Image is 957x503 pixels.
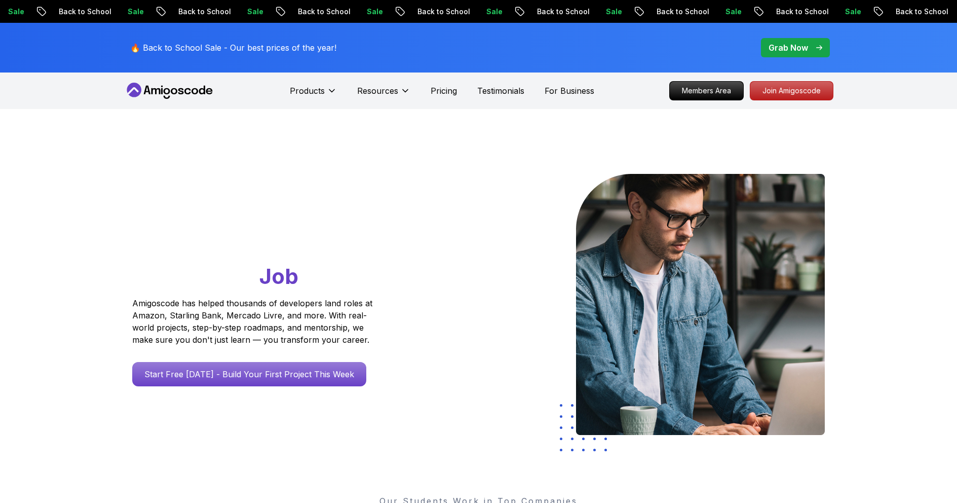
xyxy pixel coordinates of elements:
p: Sale [828,7,861,17]
p: Amigoscode has helped thousands of developers land roles at Amazon, Starling Bank, Mercado Livre,... [132,297,375,346]
a: Testimonials [477,85,524,97]
p: Join Amigoscode [750,82,833,100]
p: Back to School [401,7,470,17]
p: Resources [357,85,398,97]
p: Back to School [42,7,111,17]
p: Back to School [520,7,589,17]
p: Members Area [670,82,743,100]
a: Join Amigoscode [750,81,833,100]
p: Sale [470,7,502,17]
img: hero [576,174,825,435]
button: Resources [357,85,410,105]
a: Members Area [669,81,744,100]
a: For Business [545,85,594,97]
button: Products [290,85,337,105]
p: Sale [589,7,622,17]
p: Sale [709,7,741,17]
p: Sale [231,7,263,17]
a: Pricing [431,85,457,97]
p: Back to School [879,7,948,17]
p: Grab Now [769,42,808,54]
p: 🔥 Back to School Sale - Our best prices of the year! [130,42,336,54]
a: Start Free [DATE] - Build Your First Project This Week [132,362,366,386]
span: Job [259,263,298,289]
p: Sale [111,7,143,17]
p: Sale [350,7,382,17]
p: Back to School [281,7,350,17]
p: Back to School [162,7,231,17]
h1: Go From Learning to Hired: Master Java, Spring Boot & Cloud Skills That Get You the [132,174,411,291]
p: Products [290,85,325,97]
p: Back to School [759,7,828,17]
p: Back to School [640,7,709,17]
